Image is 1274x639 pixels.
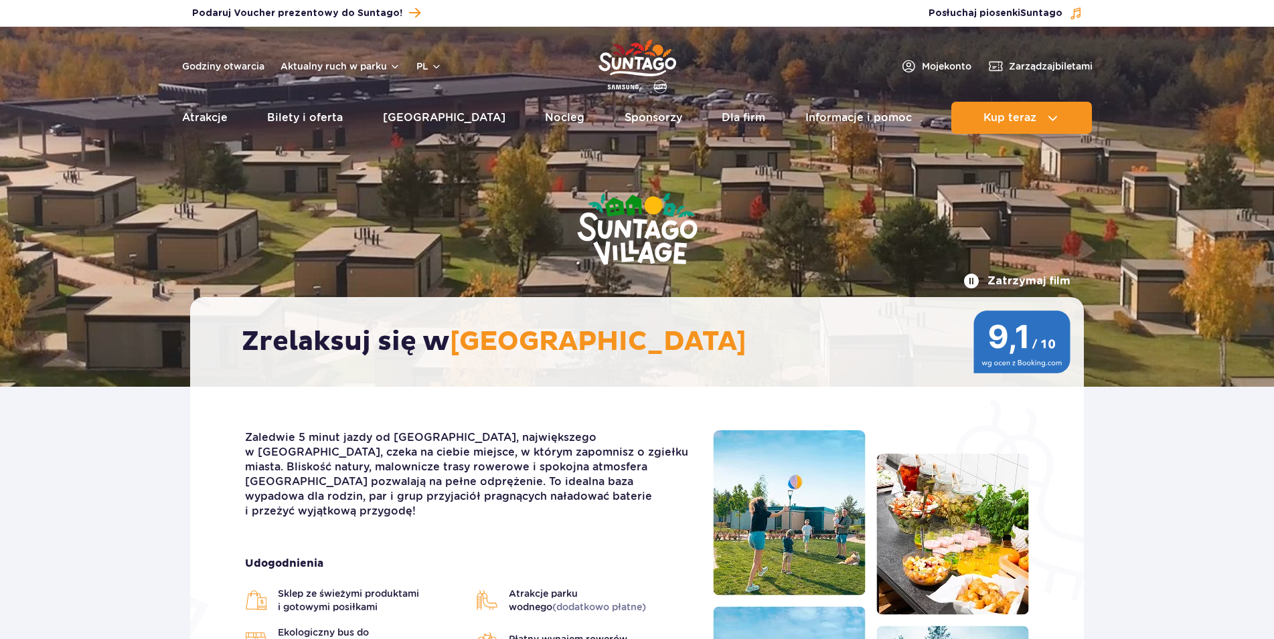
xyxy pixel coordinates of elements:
a: Park of Poland [599,33,676,95]
span: (dodatkowo płatne) [552,602,646,612]
button: pl [416,60,442,73]
a: Zarządzajbiletami [987,58,1093,74]
a: Bilety i oferta [267,102,343,134]
h2: Zrelaksuj się w [242,325,1046,359]
a: Sponsorzy [625,102,682,134]
span: Zarządzaj biletami [1009,60,1093,73]
span: Suntago [1020,9,1062,18]
img: 9,1/10 wg ocen z Booking.com [973,310,1070,373]
strong: Udogodnienia [245,556,693,571]
a: Informacje i pomoc [805,102,912,134]
span: Posłuchaj piosenki [929,7,1062,20]
p: Zaledwie 5 minut jazdy od [GEOGRAPHIC_DATA], największego w [GEOGRAPHIC_DATA], czeka na ciebie mi... [245,430,693,519]
a: Mojekonto [900,58,971,74]
button: Posłuchaj piosenkiSuntago [929,7,1083,20]
button: Aktualny ruch w parku [281,61,400,72]
a: Dla firm [722,102,765,134]
a: Godziny otwarcia [182,60,264,73]
a: Podaruj Voucher prezentowy do Suntago! [192,4,420,22]
button: Kup teraz [951,102,1092,134]
button: Zatrzymaj film [963,273,1070,289]
span: Kup teraz [983,112,1036,124]
a: [GEOGRAPHIC_DATA] [383,102,505,134]
a: Atrakcje [182,102,228,134]
span: Podaruj Voucher prezentowy do Suntago! [192,7,402,20]
span: [GEOGRAPHIC_DATA] [450,325,746,359]
a: Nocleg [545,102,584,134]
img: Suntago Village [524,141,751,320]
span: Moje konto [922,60,971,73]
span: Sklep ze świeżymi produktami i gotowymi posiłkami [278,587,463,614]
span: Atrakcje parku wodnego [509,587,694,614]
